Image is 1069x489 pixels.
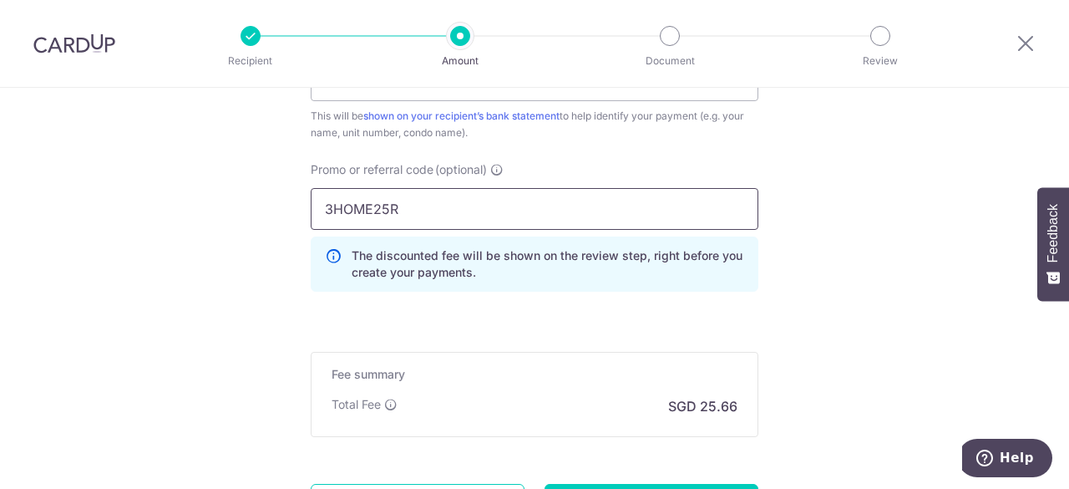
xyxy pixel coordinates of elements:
[1046,204,1061,262] span: Feedback
[1037,187,1069,301] button: Feedback - Show survey
[962,439,1052,481] iframe: Opens a widget where you can find more information
[818,53,942,69] p: Review
[332,396,381,413] p: Total Fee
[352,247,744,281] p: The discounted fee will be shown on the review step, right before you create your payments.
[668,396,737,416] p: SGD 25.66
[332,366,737,383] h5: Fee summary
[311,108,758,141] div: This will be to help identify your payment (e.g. your name, unit number, condo name).
[363,110,560,122] a: shown on your recipient’s bank statement
[189,53,312,69] p: Recipient
[608,53,732,69] p: Document
[398,53,522,69] p: Amount
[33,33,115,53] img: CardUp
[435,161,487,178] span: (optional)
[311,161,433,178] span: Promo or referral code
